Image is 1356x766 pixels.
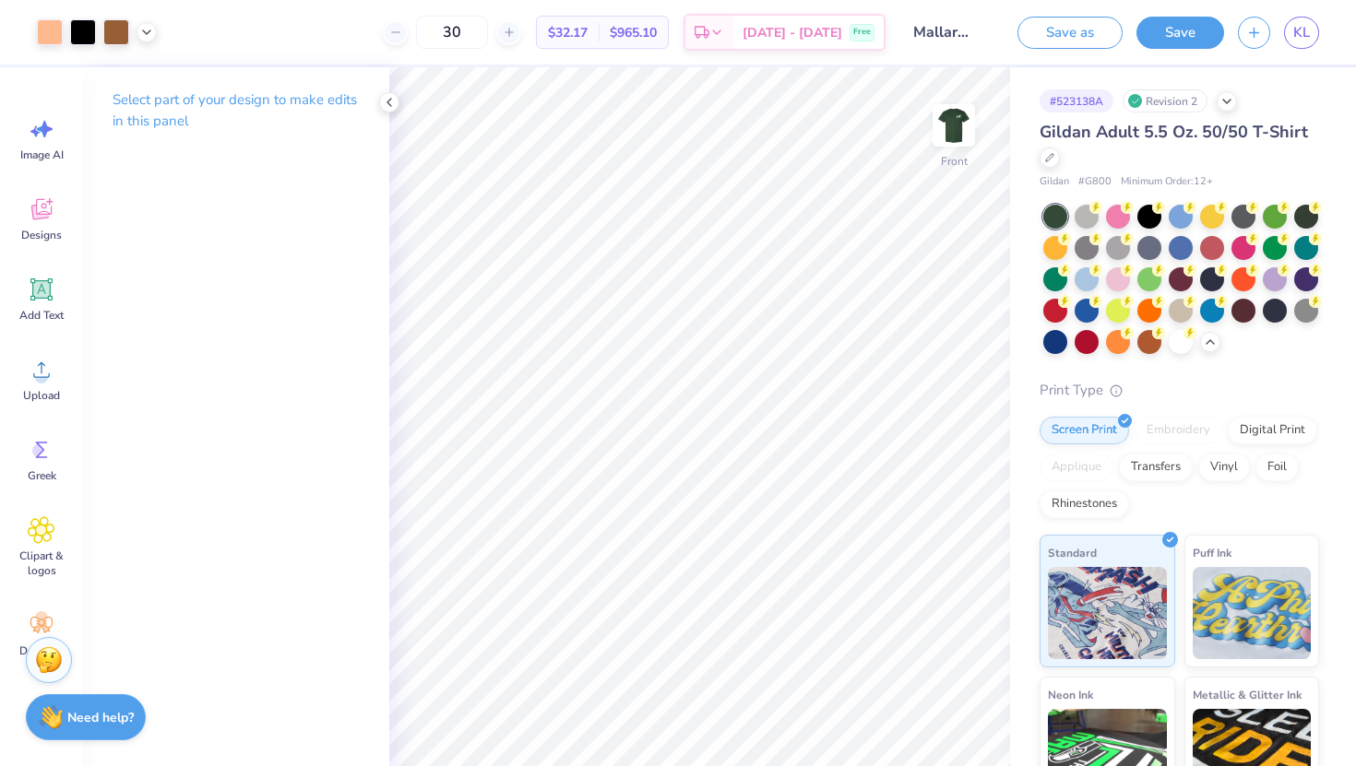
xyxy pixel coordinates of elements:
[1293,22,1310,43] span: KL
[743,23,842,42] span: [DATE] - [DATE]
[899,14,990,51] input: Untitled Design
[548,23,588,42] span: $32.17
[853,26,871,39] span: Free
[1193,685,1302,704] span: Metallic & Glitter Ink
[1255,454,1299,481] div: Foil
[1048,685,1093,704] span: Neon Ink
[1048,567,1167,659] img: Standard
[1284,17,1319,49] a: KL
[610,23,657,42] span: $965.10
[67,709,134,726] strong: Need help?
[1040,490,1129,518] div: Rhinestones
[1135,417,1222,444] div: Embroidery
[1017,17,1123,49] button: Save as
[1040,174,1069,190] span: Gildan
[1193,543,1231,562] span: Puff Ink
[1040,417,1129,444] div: Screen Print
[23,388,60,403] span: Upload
[1121,174,1213,190] span: Minimum Order: 12 +
[416,16,488,49] input: – –
[1119,454,1193,481] div: Transfers
[113,89,360,132] p: Select part of your design to make edits in this panel
[1198,454,1250,481] div: Vinyl
[1228,417,1317,444] div: Digital Print
[1193,567,1312,659] img: Puff Ink
[1040,89,1113,112] div: # 523138A
[1136,17,1224,49] button: Save
[1123,89,1207,112] div: Revision 2
[1040,121,1308,143] span: Gildan Adult 5.5 Oz. 50/50 T-Shirt
[1078,174,1112,190] span: # G800
[1040,380,1319,401] div: Print Type
[1048,543,1097,562] span: Standard
[21,228,62,242] span: Designs
[20,147,64,162] span: Image AI
[19,308,64,323] span: Add Text
[19,643,64,658] span: Decorate
[1040,454,1113,481] div: Applique
[28,468,56,483] span: Greek
[941,153,968,170] div: Front
[935,107,972,144] img: Front
[11,548,72,578] span: Clipart & logos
